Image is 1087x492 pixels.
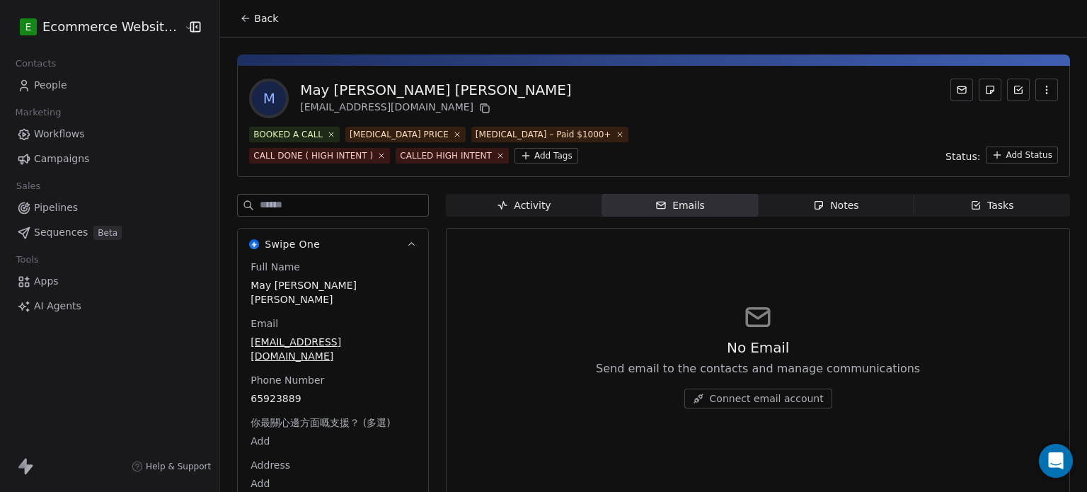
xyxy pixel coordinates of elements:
[34,225,88,240] span: Sequences
[248,458,293,472] span: Address
[596,360,920,377] span: Send email to the contacts and manage communications
[251,476,415,491] span: Add
[10,249,45,270] span: Tools
[253,128,323,141] div: BOOKED A CALL
[514,148,578,164] button: Add Tags
[813,198,858,213] div: Notes
[251,278,415,307] span: May [PERSON_NAME] [PERSON_NAME]
[254,11,278,25] span: Back
[25,20,32,34] span: E
[34,274,59,289] span: Apps
[231,6,287,31] button: Back
[11,122,208,146] a: Workflows
[11,270,208,293] a: Apps
[265,237,320,251] span: Swipe One
[34,78,67,93] span: People
[986,147,1058,164] button: Add Status
[248,260,303,274] span: Full Name
[17,15,174,39] button: EEcommerce Website Builder
[11,221,208,244] a: SequencesBeta
[476,128,611,141] div: [MEDICAL_DATA] – Paid $1000+
[34,200,78,215] span: Pipelines
[10,176,47,197] span: Sales
[300,100,571,117] div: [EMAIL_ADDRESS][DOMAIN_NAME]
[11,196,208,219] a: Pipelines
[251,434,415,448] span: Add
[1039,444,1073,478] div: Open Intercom Messenger
[970,198,1014,213] div: Tasks
[238,229,428,260] button: Swipe OneSwipe One
[684,389,832,408] button: Connect email account
[710,391,824,406] span: Connect email account
[249,239,259,249] img: Swipe One
[9,53,62,74] span: Contacts
[252,81,286,115] span: M
[251,391,415,406] span: 65923889
[350,128,449,141] div: [MEDICAL_DATA] PRICE
[11,147,208,171] a: Campaigns
[34,151,89,166] span: Campaigns
[300,80,571,100] div: May [PERSON_NAME] [PERSON_NAME]
[248,373,327,387] span: Phone Number
[251,335,415,363] span: [EMAIL_ADDRESS][DOMAIN_NAME]
[132,461,211,472] a: Help & Support
[9,102,67,123] span: Marketing
[34,127,85,142] span: Workflows
[945,149,980,164] span: Status:
[146,461,211,472] span: Help & Support
[93,226,122,240] span: Beta
[400,149,492,162] div: CALLED HIGH INTENT
[11,74,208,97] a: People
[42,18,180,36] span: Ecommerce Website Builder
[253,149,373,162] div: CALL DONE ( HIGH INTENT )
[727,338,789,357] span: No Email
[248,416,393,430] span: 你最關心邊方面嘅支援？ (多選)
[497,198,551,213] div: Activity
[34,299,81,314] span: AI Agents
[11,294,208,318] a: AI Agents
[248,316,281,331] span: Email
